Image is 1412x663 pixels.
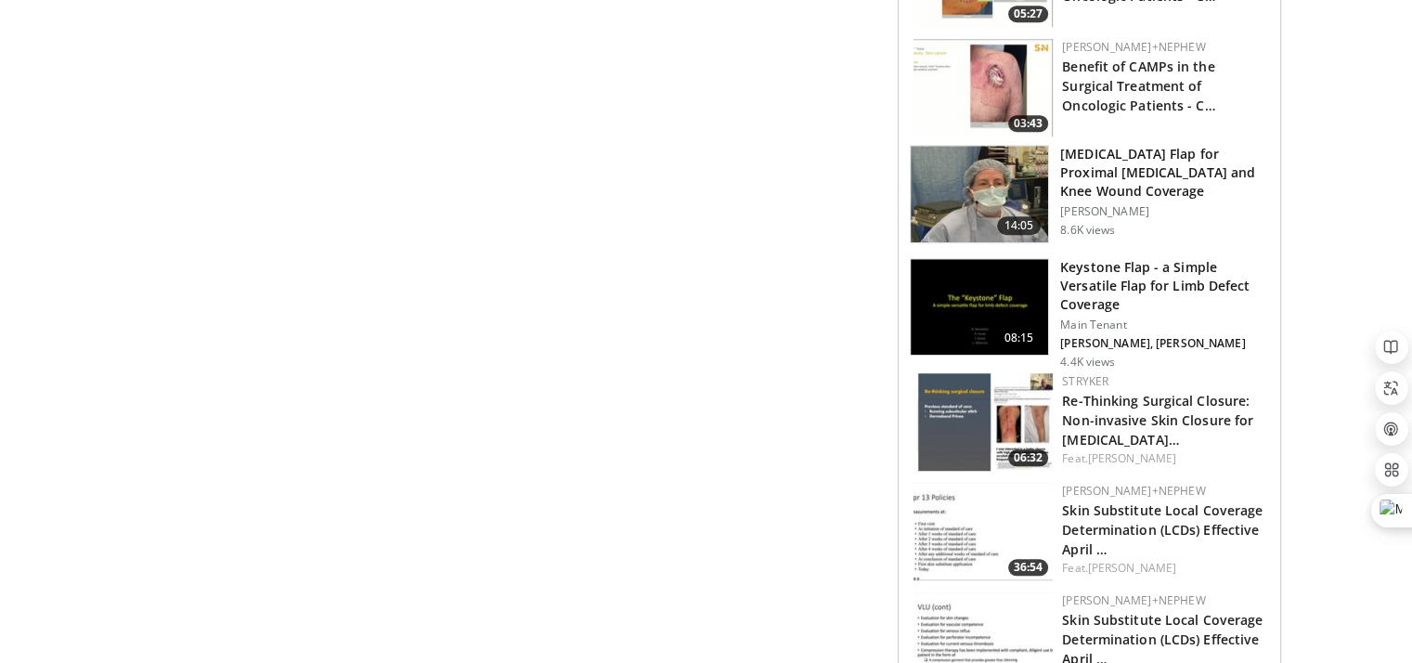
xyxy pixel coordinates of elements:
[1062,392,1253,448] a: Re-Thinking Surgical Closure: Non-invasive Skin Closure for [MEDICAL_DATA]…
[1062,501,1263,558] a: Skin Substitute Local Coverage Determination (LCDs) Effective April …
[1062,560,1265,577] div: Feat.
[913,483,1053,580] img: 89f04235-55fb-4998-a4d2-915e2b01b4a3.150x105_q85_crop-smart_upscale.jpg
[1062,483,1205,499] a: [PERSON_NAME]+Nephew
[913,373,1053,471] img: f1f532c3-0ef6-42d5-913a-00ff2bbdb663.150x105_q85_crop-smart_upscale.jpg
[1062,39,1205,55] a: [PERSON_NAME]+Nephew
[913,39,1053,136] img: 83b413ac-1725-41af-be61-549bf913d294.150x105_q85_crop-smart_upscale.jpg
[1008,449,1048,466] span: 06:32
[1008,115,1048,132] span: 03:43
[911,146,1048,242] img: ff9fe55b-16b8-4817-a884-80761bfcf857.150x105_q85_crop-smart_upscale.jpg
[1062,592,1205,608] a: [PERSON_NAME]+Nephew
[910,258,1269,370] a: 08:15 Keystone Flap - a Simple Versatile Flap for Limb Defect Coverage Main Tenant [PERSON_NAME],...
[1060,223,1115,238] p: 8.6K views
[1060,258,1269,314] h3: Keystone Flap - a Simple Versatile Flap for Limb Defect Coverage
[913,39,1053,136] a: 03:43
[1060,336,1269,351] p: [PERSON_NAME], [PERSON_NAME]
[997,329,1042,347] span: 08:15
[1088,560,1176,576] a: [PERSON_NAME]
[911,259,1048,356] img: ae7f5776-1c25-471f-8699-5cd619efbf17.150x105_q85_crop-smart_upscale.jpg
[1062,373,1108,389] a: Stryker
[1088,450,1176,466] a: [PERSON_NAME]
[1008,559,1048,576] span: 36:54
[1060,318,1269,332] p: Main Tenant
[1060,145,1269,201] h3: [MEDICAL_DATA] Flap for Proximal [MEDICAL_DATA] and Knee Wound Coverage
[997,216,1042,235] span: 14:05
[1008,6,1048,22] span: 05:27
[910,145,1269,243] a: 14:05 [MEDICAL_DATA] Flap for Proximal [MEDICAL_DATA] and Knee Wound Coverage [PERSON_NAME] 8.6K ...
[913,483,1053,580] a: 36:54
[913,373,1053,471] a: 06:32
[1060,355,1115,370] p: 4.4K views
[1062,450,1265,467] div: Feat.
[1060,204,1269,219] p: [PERSON_NAME]
[1062,58,1215,114] a: Benefit of CAMPs in the Surgical Treatment of Oncologic Patients - C…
